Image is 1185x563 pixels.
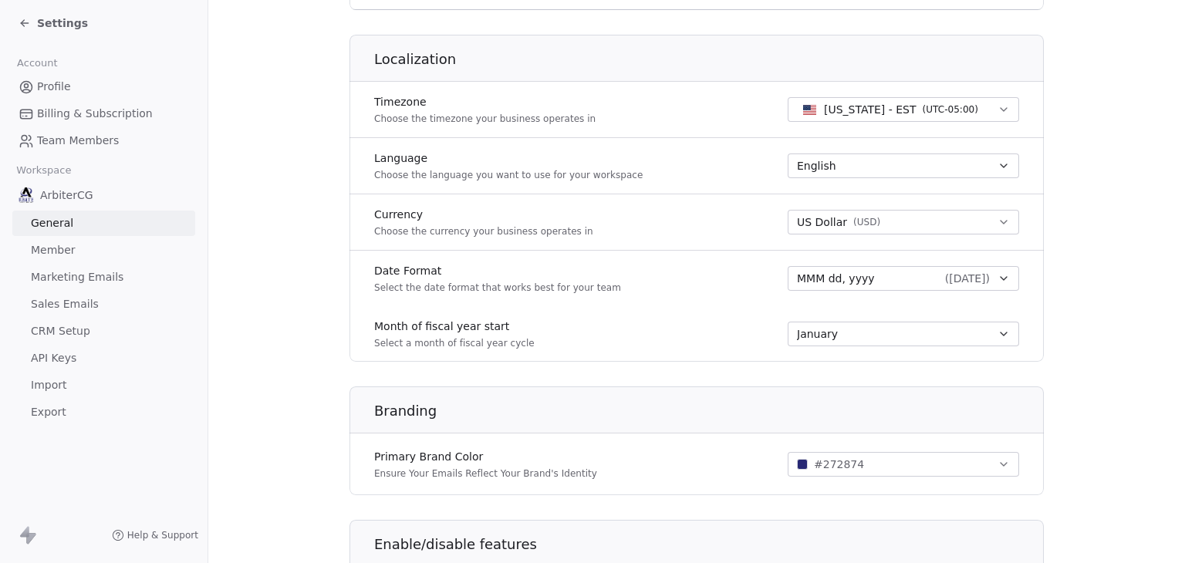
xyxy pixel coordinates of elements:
span: MMM dd, yyyy [797,271,875,286]
span: ArbiterCG [40,187,93,203]
p: Choose the currency your business operates in [374,225,593,238]
a: Settings [19,15,88,31]
span: ( USD ) [853,216,880,228]
p: Ensure Your Emails Reflect Your Brand's Identity [374,467,597,480]
span: Settings [37,15,88,31]
span: General [31,215,73,231]
span: Workspace [10,159,78,182]
span: Sales Emails [31,296,99,312]
button: [US_STATE] - EST(UTC-05:00) [788,97,1019,122]
span: US Dollar [797,214,847,231]
p: Select the date format that works best for your team [374,281,621,294]
span: Profile [37,79,71,95]
span: Billing & Subscription [37,106,153,122]
p: Choose the timezone your business operates in [374,113,596,125]
a: Team Members [12,128,195,153]
span: Member [31,242,76,258]
button: #272874 [788,452,1019,477]
a: Marketing Emails [12,265,195,290]
span: #272874 [814,457,864,473]
span: ( [DATE] ) [945,271,990,286]
a: Billing & Subscription [12,101,195,126]
a: Help & Support [112,529,198,541]
label: Language [374,150,643,166]
img: Arbiter_Vertical_Logo_Transparent_400dpi_1140x784.png [19,187,34,203]
span: CRM Setup [31,323,90,339]
span: [US_STATE] - EST [824,102,917,117]
span: Marketing Emails [31,269,123,285]
span: API Keys [31,350,76,366]
a: Sales Emails [12,292,195,317]
label: Currency [374,207,593,222]
span: Export [31,404,66,420]
button: US Dollar(USD) [788,210,1019,234]
span: Import [31,377,66,393]
span: English [797,158,836,174]
span: Help & Support [127,529,198,541]
a: Import [12,373,195,398]
h1: Enable/disable features [374,535,1045,554]
a: API Keys [12,346,195,371]
span: Team Members [37,133,119,149]
label: Date Format [374,263,621,278]
span: Account [10,52,64,75]
p: Select a month of fiscal year cycle [374,337,535,349]
h1: Localization [374,50,1045,69]
span: ( UTC-05:00 ) [923,103,978,116]
label: Primary Brand Color [374,449,597,464]
h1: Branding [374,402,1045,420]
a: CRM Setup [12,319,195,344]
p: Choose the language you want to use for your workspace [374,169,643,181]
a: General [12,211,195,236]
a: Export [12,399,195,425]
a: Profile [12,74,195,99]
label: Month of fiscal year start [374,319,535,334]
span: January [797,326,838,342]
label: Timezone [374,94,596,110]
a: Member [12,238,195,263]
